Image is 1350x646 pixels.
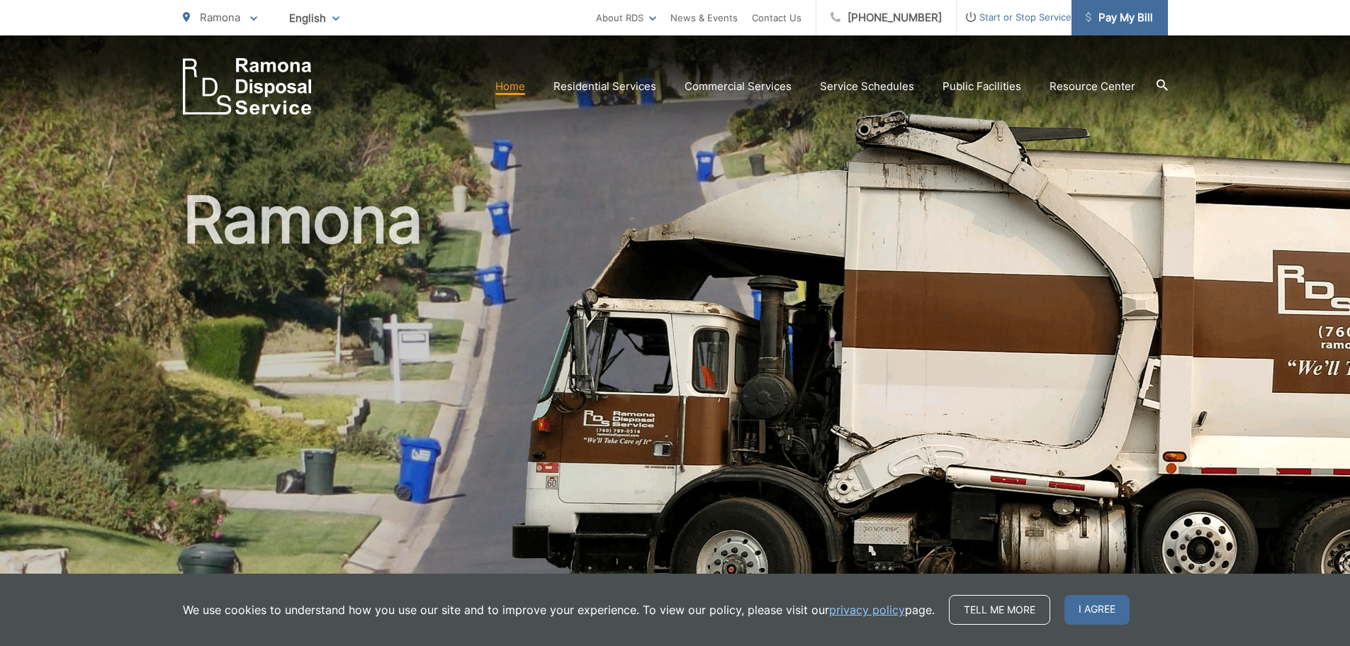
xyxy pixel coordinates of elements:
a: Home [495,78,525,95]
span: I agree [1064,595,1130,625]
a: privacy policy [829,601,905,618]
span: Pay My Bill [1086,9,1153,26]
a: Public Facilities [943,78,1021,95]
h1: Ramona [183,184,1168,633]
span: Ramona [200,11,240,24]
a: About RDS [596,9,656,26]
a: EDCD logo. Return to the homepage. [183,58,312,115]
p: We use cookies to understand how you use our site and to improve your experience. To view our pol... [183,601,935,618]
a: Resource Center [1050,78,1135,95]
a: Contact Us [752,9,801,26]
a: Residential Services [553,78,656,95]
a: News & Events [670,9,738,26]
a: Service Schedules [820,78,914,95]
span: English [279,6,350,30]
a: Commercial Services [685,78,792,95]
a: Tell me more [949,595,1050,625]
